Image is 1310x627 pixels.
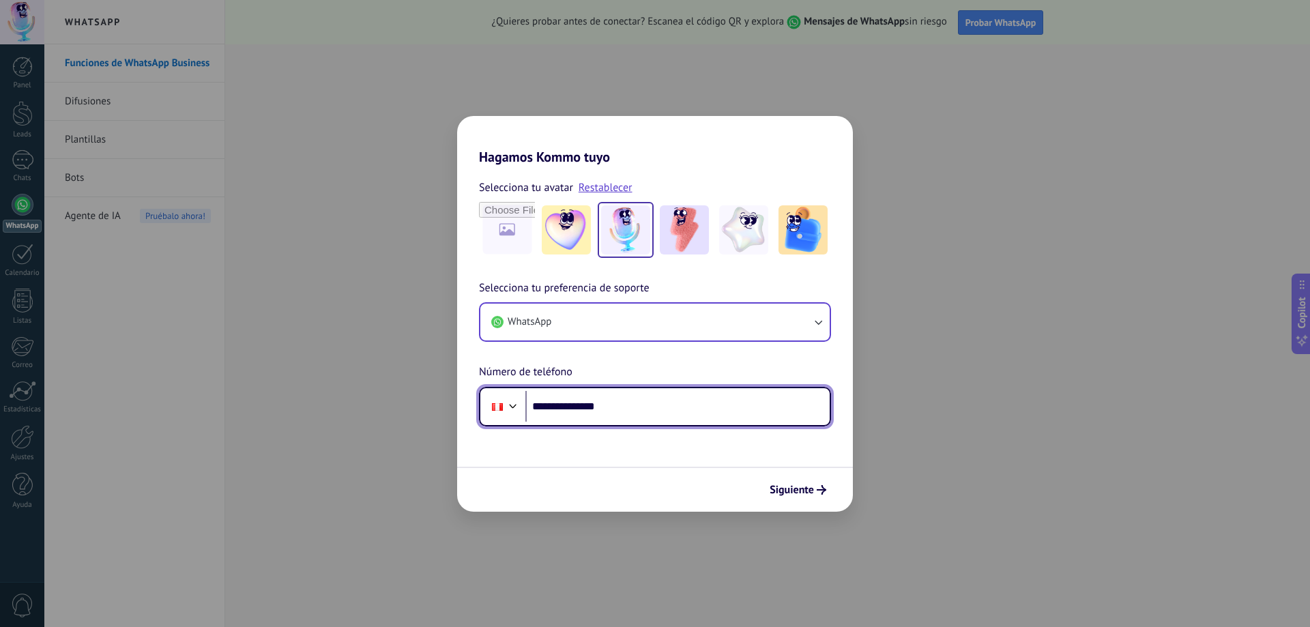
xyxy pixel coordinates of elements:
[457,116,853,165] h2: Hagamos Kommo tuyo
[484,392,510,421] div: Peru: + 51
[601,205,650,254] img: -2.jpeg
[480,304,830,340] button: WhatsApp
[479,179,573,196] span: Selecciona tu avatar
[778,205,828,254] img: -5.jpeg
[479,364,572,381] span: Número de teléfono
[508,315,551,329] span: WhatsApp
[763,478,832,501] button: Siguiente
[770,485,814,495] span: Siguiente
[579,181,632,194] a: Restablecer
[542,205,591,254] img: -1.jpeg
[479,280,650,297] span: Selecciona tu preferencia de soporte
[719,205,768,254] img: -4.jpeg
[660,205,709,254] img: -3.jpeg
